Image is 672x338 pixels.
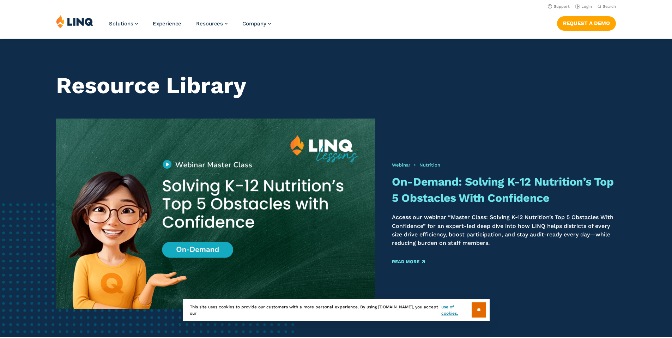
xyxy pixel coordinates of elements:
div: • [392,162,616,168]
h1: Resource Library [56,73,616,99]
span: Solutions [109,20,133,27]
a: Request a Demo [557,16,616,30]
a: Support [548,4,570,9]
span: Resources [196,20,223,27]
a: Experience [153,20,181,27]
a: On-Demand: Solving K-12 Nutrition’s Top 5 Obstacles With Confidence [392,175,613,204]
img: LINQ | K‑12 Software [56,15,93,28]
a: Login [575,4,592,9]
a: use of cookies. [441,304,471,316]
p: Access our webinar “Master Class: Solving K-12 Nutrition’s Top 5 Obstacles With Confidence” for a... [392,213,616,247]
a: Company [242,20,271,27]
a: Nutrition [419,162,440,168]
a: Read More [392,259,425,264]
a: Resources [196,20,228,27]
nav: Primary Navigation [109,15,271,38]
span: Search [603,4,616,9]
a: Webinar [392,162,410,168]
div: This site uses cookies to provide our customers with a more personal experience. By using [DOMAIN... [183,299,490,321]
nav: Button Navigation [557,15,616,30]
span: Company [242,20,266,27]
button: Open Search Bar [598,4,616,9]
a: Solutions [109,20,138,27]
